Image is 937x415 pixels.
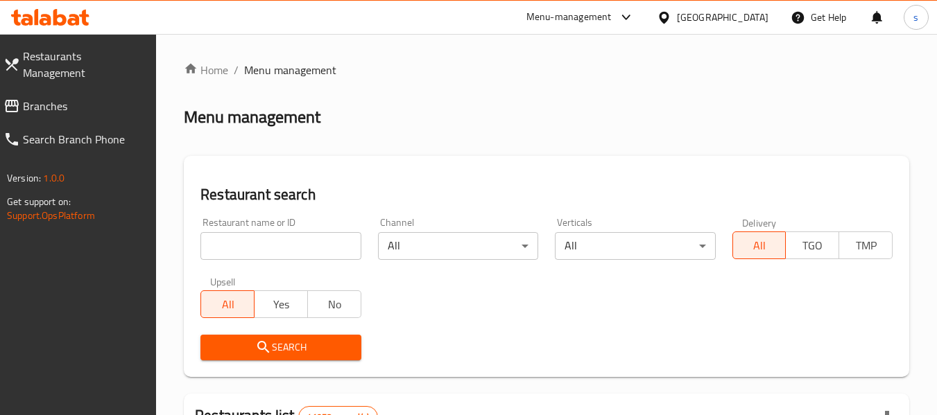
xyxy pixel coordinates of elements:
[526,9,612,26] div: Menu-management
[200,184,893,205] h2: Restaurant search
[7,193,71,211] span: Get support on:
[307,290,361,318] button: No
[200,290,255,318] button: All
[677,10,768,25] div: [GEOGRAPHIC_DATA]
[791,236,834,256] span: TGO
[913,10,918,25] span: s
[845,236,887,256] span: TMP
[200,335,361,360] button: Search
[7,169,41,187] span: Version:
[23,98,146,114] span: Branches
[43,169,65,187] span: 1.0.0
[313,294,356,315] span: No
[244,62,336,78] span: Menu management
[742,218,777,227] label: Delivery
[234,62,239,78] li: /
[23,131,146,148] span: Search Branch Phone
[207,294,249,315] span: All
[739,236,781,256] span: All
[260,294,302,315] span: Yes
[200,232,361,260] input: Search for restaurant name or ID..
[839,231,893,259] button: TMP
[378,232,538,260] div: All
[732,231,786,259] button: All
[184,62,228,78] a: Home
[212,339,350,356] span: Search
[7,206,95,224] a: Support.OpsPlatform
[555,232,715,260] div: All
[23,48,146,81] span: Restaurants Management
[210,276,236,286] label: Upsell
[184,62,909,78] nav: breadcrumb
[785,231,839,259] button: TGO
[254,290,308,318] button: Yes
[184,106,320,128] h2: Menu management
